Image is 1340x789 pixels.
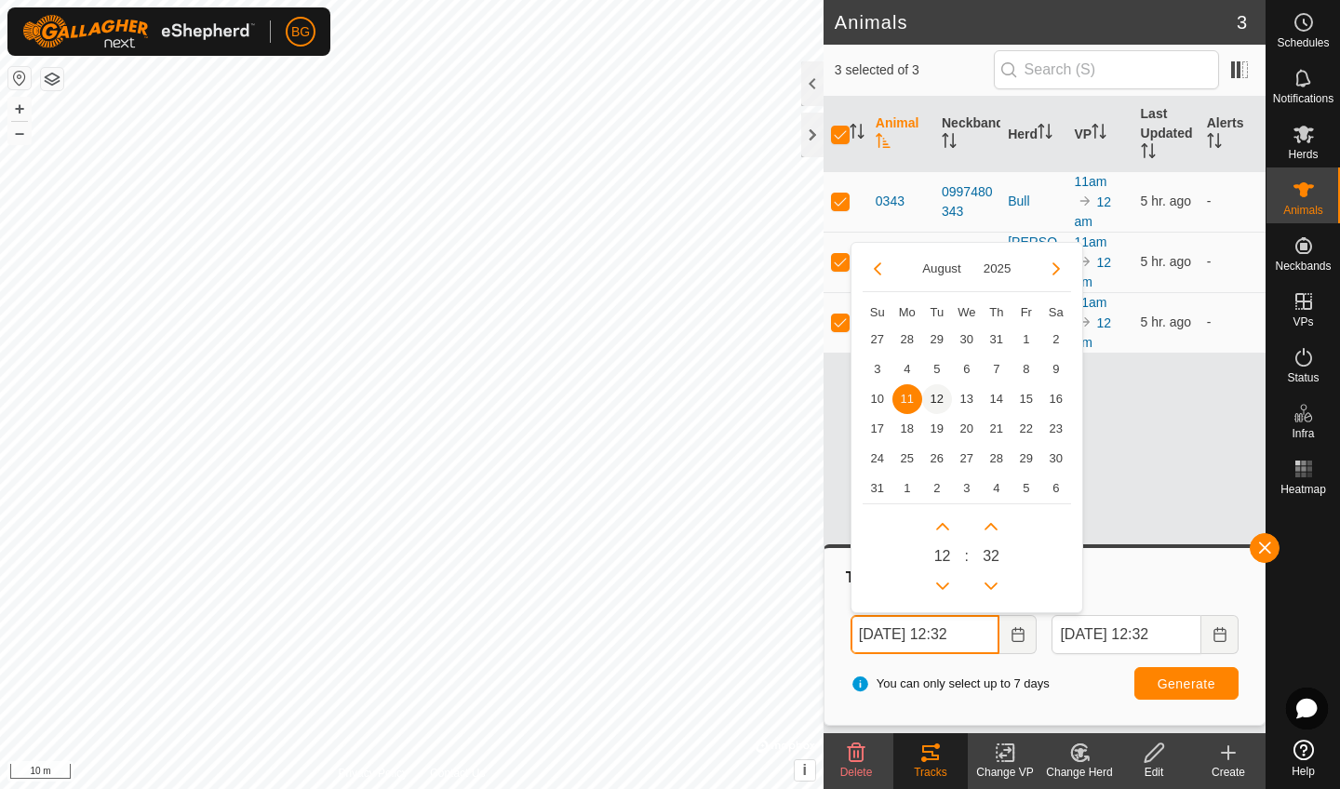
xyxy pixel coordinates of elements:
button: Map Layers [41,68,63,90]
span: : [965,545,969,568]
td: 26 [922,444,952,474]
span: i [803,762,807,778]
button: Choose Month [915,258,969,279]
span: 13 [952,384,982,414]
td: 5 [922,354,952,384]
button: Choose Date [1201,615,1239,654]
span: 6 [952,354,982,384]
span: Status [1287,372,1319,383]
td: 27 [952,444,982,474]
span: 2 [922,474,952,503]
a: Contact Us [430,765,485,782]
td: 3 [863,354,892,384]
p-sorticon: Activate to sort [1038,127,1052,141]
span: Su [870,305,885,319]
label: To [1052,596,1239,615]
span: 0343 [876,192,904,211]
div: Edit [1117,764,1191,781]
span: Aug 12, 2025, 7:07 AM [1141,254,1192,269]
span: 1 [892,474,922,503]
p-sorticon: Activate to sort [1207,136,1222,151]
span: 30 [1041,444,1071,474]
td: 23 [1041,414,1071,444]
td: 15 [1012,384,1041,414]
p-sorticon: Activate to sort [1141,146,1156,161]
td: 7 [982,354,1012,384]
th: Animal [868,97,934,172]
img: to [1078,314,1092,329]
button: Choose Year [976,258,1019,279]
span: 19 [922,414,952,444]
span: Sa [1049,305,1064,319]
div: Choose Date [851,242,1083,614]
span: Aug 12, 2025, 7:07 AM [1141,194,1192,208]
button: i [795,760,815,781]
span: VPs [1293,316,1313,328]
a: 11am [1074,295,1106,310]
div: Change Herd [1042,764,1117,781]
button: Generate [1134,667,1239,700]
td: 9 [1041,354,1071,384]
a: Privacy Policy [338,765,408,782]
span: Infra [1292,428,1314,439]
span: 21 [982,414,1012,444]
span: 18 [892,414,922,444]
span: 12 [922,384,952,414]
div: Change VP [968,764,1042,781]
span: Mo [899,305,916,319]
td: 27 [863,325,892,354]
span: 25 [892,444,922,474]
span: 28 [892,325,922,354]
td: 11 [892,384,922,414]
img: to [1078,194,1092,208]
div: [PERSON_NAME] [1008,233,1059,291]
span: 31 [863,474,892,503]
input: Search (S) [994,50,1219,89]
td: 17 [863,414,892,444]
td: 30 [952,325,982,354]
td: 6 [1041,474,1071,503]
span: Animals [1283,205,1323,216]
td: 31 [982,325,1012,354]
th: Alerts [1199,97,1266,172]
td: 14 [982,384,1012,414]
td: 20 [952,414,982,444]
span: Heatmap [1280,484,1326,495]
td: 16 [1041,384,1071,414]
span: Schedules [1277,37,1329,48]
td: 1 [1012,325,1041,354]
p-sorticon: Activate to sort [876,136,891,151]
img: to [1078,254,1092,269]
td: 29 [1012,444,1041,474]
th: Herd [1000,97,1066,172]
td: 22 [1012,414,1041,444]
span: 10 [863,384,892,414]
span: 4 [982,474,1012,503]
th: Last Updated [1133,97,1199,172]
span: Fr [1021,305,1032,319]
td: 5 [1012,474,1041,503]
div: Tracks [893,764,968,781]
span: Th [989,305,1003,319]
span: Herds [1288,149,1318,160]
td: 2 [1041,325,1071,354]
span: We [958,305,975,319]
td: 29 [922,325,952,354]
